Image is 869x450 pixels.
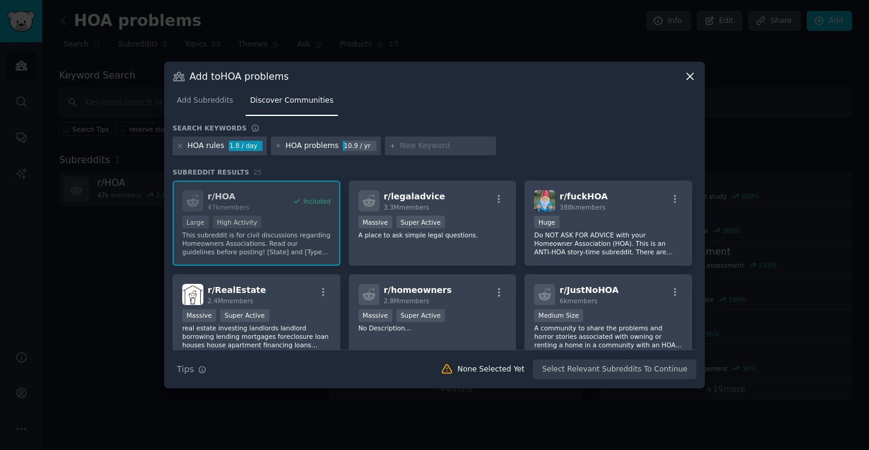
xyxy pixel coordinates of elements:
[229,141,263,152] div: 1.8 / day
[182,324,331,349] p: real estate investing landlords landlord borrowing lending mortgages foreclosure loan houses hous...
[358,324,507,332] p: No Description...
[173,124,247,132] h3: Search keywords
[384,285,452,295] span: r/ homeowners
[177,95,233,106] span: Add Subreddits
[343,141,377,152] div: 10.9 / yr
[173,359,211,380] button: Tips
[358,216,392,228] div: Massive
[189,70,288,83] h3: Add to HOA problems
[396,309,445,322] div: Super Active
[534,216,559,228] div: Huge
[534,190,555,211] img: fuckHOA
[208,297,253,304] span: 2.4M members
[220,309,269,322] div: Super Active
[173,168,249,176] span: Subreddit Results
[250,95,333,106] span: Discover Communities
[188,141,224,152] div: HOA rules
[400,141,492,152] input: New Keyword
[457,364,524,375] div: None Selected Yet
[559,285,619,295] span: r/ JustNoHOA
[534,309,583,322] div: Medium Size
[559,191,608,201] span: r/ fuckHOA
[253,169,262,176] span: 25
[285,141,339,152] div: HOA problems
[534,231,683,256] p: Do NOT ASK FOR ADVICE with your Homeowner Association (HOA). This is an ANTI-HOA story-time subre...
[173,91,237,116] a: Add Subreddits
[534,324,683,349] p: A community to share the problems and horror stories associated with owning or renting a home in ...
[246,91,337,116] a: Discover Communities
[559,204,605,211] span: 388k members
[182,284,203,305] img: RealEstate
[559,297,597,304] span: 6k members
[358,309,392,322] div: Massive
[396,216,445,228] div: Super Active
[384,191,445,201] span: r/ legaladvice
[358,231,507,239] p: A place to ask simple legal questions.
[384,204,430,211] span: 3.3M members
[177,363,194,376] span: Tips
[182,309,216,322] div: Massive
[208,285,266,295] span: r/ RealEstate
[384,297,430,304] span: 2.8M members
